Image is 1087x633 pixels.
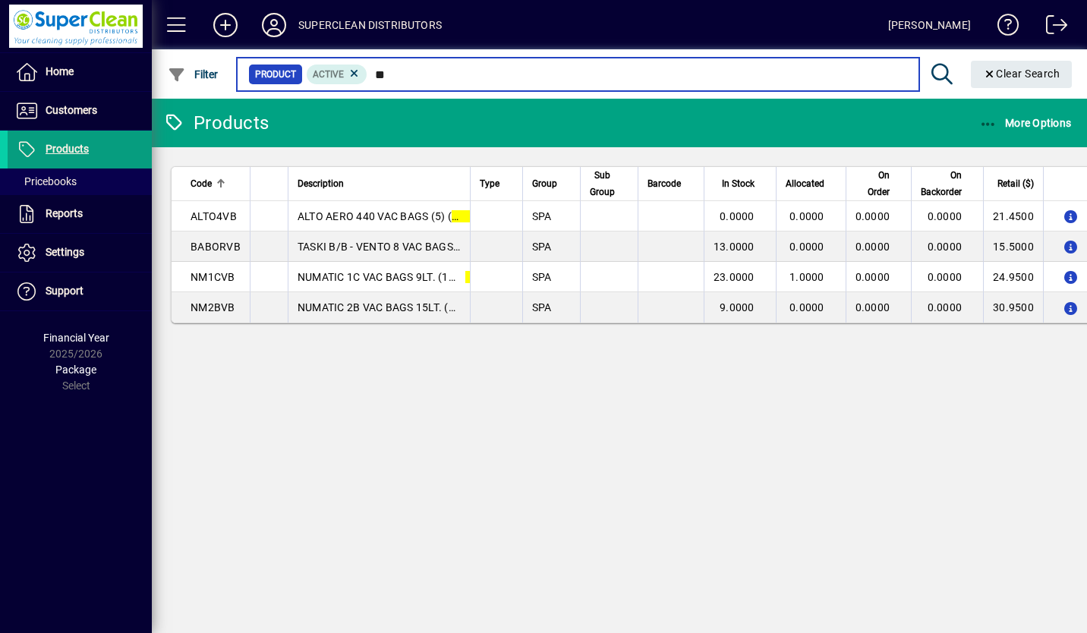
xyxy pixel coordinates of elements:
[163,111,269,135] div: Products
[855,271,890,283] span: 0.0000
[191,175,241,192] div: Code
[532,271,552,283] span: SPA
[720,301,755,313] span: 9.0000
[789,301,824,313] span: 0.0000
[921,167,962,200] span: On Backorder
[986,3,1019,52] a: Knowledge Base
[15,175,77,187] span: Pricebooks
[855,167,904,200] div: On Order
[250,11,298,39] button: Profile
[921,167,975,200] div: On Backorder
[298,241,508,253] span: TASKI B/B - VENTO 8 VAC BAGS (5) ( 6)
[714,175,768,192] div: In Stock
[298,210,483,222] span: ALTO AERO 440 VAC BAGS (5) ( 9)
[983,262,1043,292] td: 24.9500
[168,68,219,80] span: Filter
[298,13,442,37] div: SUPERCLEAN DISTRIBUTORS
[201,11,250,39] button: Add
[983,68,1060,80] span: Clear Search
[928,271,963,283] span: 0.0000
[46,143,89,155] span: Products
[983,201,1043,231] td: 21.4500
[714,241,755,253] span: 13.0000
[191,301,235,313] span: NM2BVB
[313,69,344,80] span: Active
[975,109,1076,137] button: More Options
[789,241,824,253] span: 0.0000
[983,231,1043,262] td: 15.5000
[928,301,963,313] span: 0.0000
[855,167,890,200] span: On Order
[307,65,367,84] mat-chip: Activation Status: Active
[298,175,344,192] span: Description
[298,271,496,283] span: NUMATIC 1C VAC BAGS 9LT. (10) ( 4)
[532,175,571,192] div: Group
[888,13,971,37] div: [PERSON_NAME]
[532,241,552,253] span: SPA
[532,210,552,222] span: SPA
[191,175,212,192] span: Code
[532,175,557,192] span: Group
[647,175,695,192] div: Barcode
[590,167,615,200] span: Sub Group
[191,241,241,253] span: BABORVB
[46,104,97,116] span: Customers
[46,285,83,297] span: Support
[480,175,499,192] span: Type
[8,195,152,233] a: Reports
[928,210,963,222] span: 0.0000
[855,241,890,253] span: 0.0000
[855,301,890,313] span: 0.0000
[255,67,296,82] span: Product
[720,210,755,222] span: 0.0000
[298,175,461,192] div: Description
[983,292,1043,323] td: 30.9500
[43,332,109,344] span: Financial Year
[979,117,1072,129] span: More Options
[714,271,755,283] span: 23.0000
[191,271,235,283] span: NM1CVB
[8,168,152,194] a: Pricebooks
[590,167,629,200] div: Sub Group
[786,175,824,192] span: Allocated
[786,175,838,192] div: Allocated
[8,234,152,272] a: Settings
[8,53,152,91] a: Home
[480,175,513,192] div: Type
[55,364,96,376] span: Package
[298,301,503,313] span: NUMATIC 2B VAC BAGS 15LT. (10) ( 3)
[997,175,1034,192] span: Retail ($)
[928,241,963,253] span: 0.0000
[855,210,890,222] span: 0.0000
[46,207,83,219] span: Reports
[1035,3,1068,52] a: Logout
[647,175,681,192] span: Barcode
[532,301,552,313] span: SPA
[191,210,237,222] span: ALTO4VB
[465,271,487,283] em: CO1
[452,210,473,222] em: CO1
[722,175,755,192] span: In Stock
[164,61,222,88] button: Filter
[8,92,152,130] a: Customers
[789,210,824,222] span: 0.0000
[46,65,74,77] span: Home
[8,272,152,310] a: Support
[971,61,1073,88] button: Clear
[789,271,824,283] span: 1.0000
[46,246,84,258] span: Settings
